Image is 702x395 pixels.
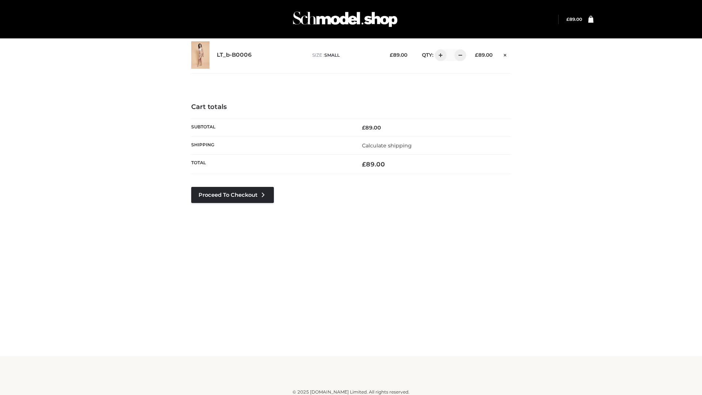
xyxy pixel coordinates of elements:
a: Proceed to Checkout [191,187,274,203]
img: Schmodel Admin 964 [290,5,400,34]
bdi: 89.00 [362,161,385,168]
span: SMALL [324,52,340,58]
span: £ [566,16,569,22]
h4: Cart totals [191,103,511,111]
span: £ [362,124,365,131]
a: Calculate shipping [362,142,412,149]
a: LT_b-B0006 [217,52,252,59]
bdi: 89.00 [390,52,407,58]
div: QTY: [415,49,464,61]
bdi: 89.00 [362,124,381,131]
bdi: 89.00 [566,16,582,22]
span: £ [362,161,366,168]
bdi: 89.00 [475,52,492,58]
th: Subtotal [191,118,351,136]
span: £ [475,52,478,58]
a: £89.00 [566,16,582,22]
p: size : [312,52,378,59]
th: Shipping [191,136,351,154]
a: Remove this item [500,49,511,59]
span: £ [390,52,393,58]
th: Total [191,155,351,174]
